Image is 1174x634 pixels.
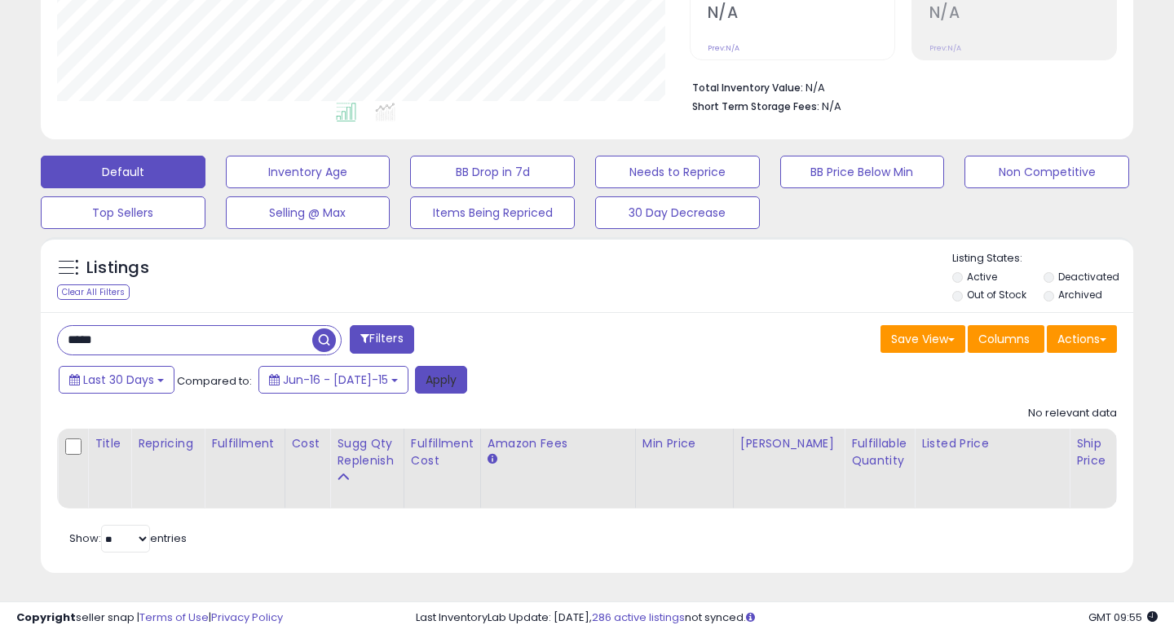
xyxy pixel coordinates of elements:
div: [PERSON_NAME] [740,435,837,452]
label: Deactivated [1058,270,1119,284]
strong: Copyright [16,610,76,625]
label: Out of Stock [967,288,1026,302]
b: Total Inventory Value: [692,81,803,95]
div: Sugg Qty Replenish [337,435,397,469]
div: Title [95,435,124,452]
button: 30 Day Decrease [595,196,760,229]
span: Last 30 Days [83,372,154,388]
div: Fulfillment [211,435,277,452]
h5: Listings [86,257,149,280]
button: Items Being Repriced [410,196,575,229]
li: N/A [692,77,1105,96]
button: Columns [968,325,1044,353]
span: Show: entries [69,531,187,546]
div: Listed Price [921,435,1062,452]
span: N/A [822,99,841,114]
h2: N/A [708,3,894,25]
small: Prev: N/A [929,43,961,53]
button: Needs to Reprice [595,156,760,188]
a: Terms of Use [139,610,209,625]
div: Repricing [138,435,197,452]
button: Filters [350,325,413,354]
p: Listing States: [952,251,1134,266]
h2: N/A [929,3,1116,25]
small: Prev: N/A [708,43,739,53]
div: Fulfillable Quantity [851,435,907,469]
button: Inventory Age [226,156,391,188]
a: Privacy Policy [211,610,283,625]
button: Last 30 Days [59,366,174,394]
button: BB Price Below Min [780,156,945,188]
button: Actions [1047,325,1117,353]
span: Jun-16 - [DATE]-15 [283,372,388,388]
button: Default [41,156,205,188]
span: Compared to: [177,373,252,389]
button: Selling @ Max [226,196,391,229]
div: No relevant data [1028,406,1117,421]
div: Ship Price [1076,435,1109,469]
button: Save View [880,325,965,353]
label: Archived [1058,288,1102,302]
div: Fulfillment Cost [411,435,474,469]
div: Last InventoryLab Update: [DATE], not synced. [416,610,1158,626]
div: seller snap | | [16,610,283,626]
button: Apply [415,366,467,394]
button: Non Competitive [964,156,1129,188]
div: Min Price [642,435,726,452]
span: Columns [978,331,1030,347]
button: Jun-16 - [DATE]-15 [258,366,408,394]
span: 2025-08-15 09:55 GMT [1088,610,1158,625]
button: Top Sellers [41,196,205,229]
button: BB Drop in 7d [410,156,575,188]
small: Amazon Fees. [488,452,497,467]
b: Short Term Storage Fees: [692,99,819,113]
a: 286 active listings [592,610,685,625]
div: Clear All Filters [57,284,130,300]
th: Please note that this number is a calculation based on your required days of coverage and your ve... [330,429,404,509]
label: Active [967,270,997,284]
div: Cost [292,435,324,452]
div: Amazon Fees [488,435,629,452]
